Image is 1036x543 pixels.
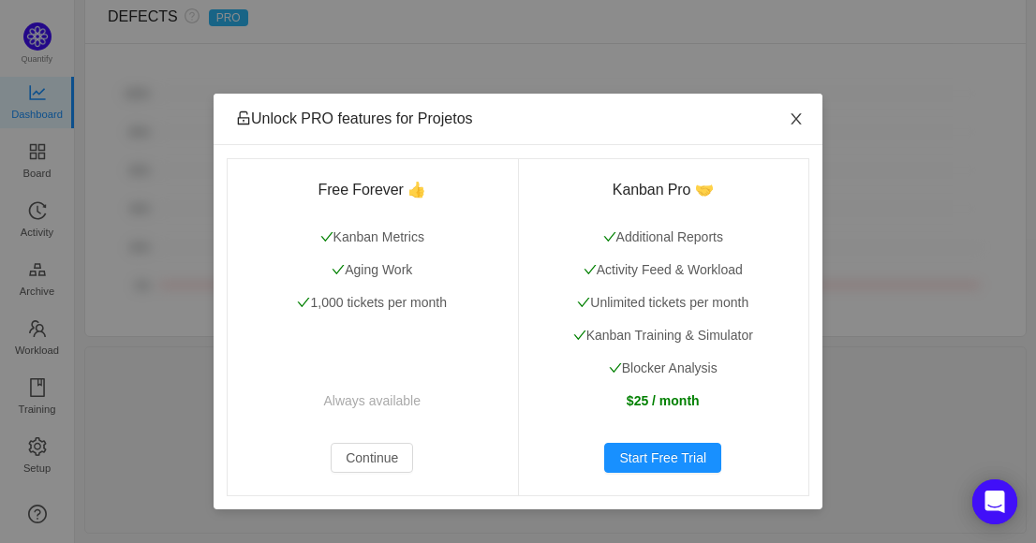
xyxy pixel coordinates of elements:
span: Unlock PRO features for Projetos [236,110,473,126]
p: Always available [249,391,496,411]
p: Unlimited tickets per month [540,293,787,313]
p: Activity Feed & Workload [540,260,787,280]
p: Blocker Analysis [540,359,787,378]
i: icon: check [320,230,333,243]
p: Kanban Training & Simulator [540,326,787,345]
p: Aging Work [249,260,496,280]
i: icon: unlock [236,110,251,125]
button: Close [770,94,822,146]
div: Open Intercom Messenger [972,479,1017,524]
i: icon: check [332,263,345,276]
i: icon: check [577,296,590,309]
i: icon: check [297,296,310,309]
strong: $25 / month [627,393,700,408]
p: Additional Reports [540,227,787,247]
p: Kanban Metrics [249,227,496,247]
button: Continue [331,443,413,473]
i: icon: close [789,111,804,126]
i: icon: check [609,361,622,374]
span: 1,000 tickets per month [297,295,447,310]
i: icon: check [573,329,586,342]
i: icon: check [584,263,597,276]
h3: Kanban Pro 🤝 [540,181,787,199]
i: icon: check [603,230,616,243]
button: Start Free Trial [604,443,721,473]
h3: Free Forever 👍 [249,181,496,199]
